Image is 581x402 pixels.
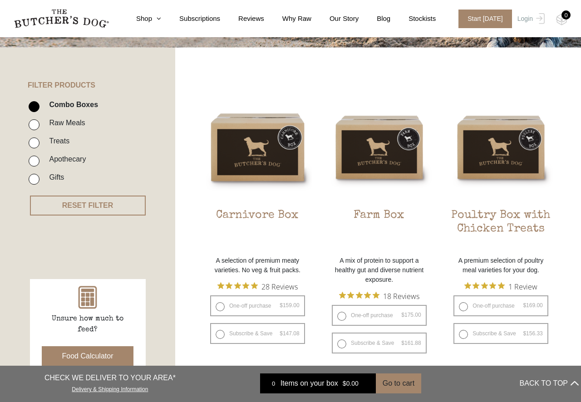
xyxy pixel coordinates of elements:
label: One-off purchase [210,295,305,316]
h2: Farm Box [325,209,433,251]
label: Raw Meals [44,117,85,129]
p: A mix of protein to support a healthy gut and diverse nutrient exposure. [325,256,433,284]
span: Start [DATE] [458,10,512,28]
a: Shop [118,14,161,24]
button: Rated 4.9 out of 5 stars from 28 reviews. Jump to reviews. [217,279,298,293]
button: Rated 5 out of 5 stars from 1 reviews. Jump to reviews. [464,279,537,293]
a: Carnivore BoxCarnivore Box [203,93,312,251]
img: TBD_Cart-Empty.png [556,14,567,25]
button: Rated 4.9 out of 5 stars from 18 reviews. Jump to reviews. [339,289,419,303]
label: Combo Boxes [44,98,98,111]
label: One-off purchase [332,305,427,326]
span: 28 Reviews [261,279,298,293]
button: RESET FILTER [30,196,146,216]
bdi: 0.00 [343,380,359,387]
label: Gifts [44,171,64,183]
a: Start [DATE] [449,10,515,28]
p: CHECK WE DELIVER TO YOUR AREA* [44,373,176,383]
span: $ [280,302,283,309]
a: Reviews [220,14,264,24]
div: 0 [561,10,571,20]
bdi: 147.08 [280,330,299,337]
a: Farm BoxFarm Box [325,93,433,251]
img: Farm Box [325,93,433,201]
a: Login [515,10,545,28]
h2: Poultry Box with Chicken Treats [447,209,555,251]
span: Items on your box [281,378,338,389]
span: $ [401,340,404,346]
p: Unsure how much to feed? [42,314,133,335]
label: Treats [44,135,69,147]
button: Go to cart [376,373,421,393]
button: BACK TO TOP [520,373,579,394]
button: Food Calculator [42,346,134,366]
bdi: 159.00 [280,302,299,309]
p: A selection of premium meaty varieties. No veg & fruit packs. [203,256,312,275]
a: Blog [359,14,390,24]
bdi: 161.88 [401,340,421,346]
label: Subscribe & Save [332,333,427,353]
bdi: 169.00 [523,302,542,309]
a: Poultry Box with Chicken TreatsPoultry Box with Chicken Treats [447,93,555,251]
p: A premium selection of poultry meal varieties for your dog. [447,256,555,275]
span: 18 Reviews [383,289,419,303]
a: Our Story [311,14,359,24]
a: Why Raw [264,14,311,24]
h2: Carnivore Box [203,209,312,251]
a: Delivery & Shipping Information [72,384,148,392]
span: $ [523,302,526,309]
img: Poultry Box with Chicken Treats [447,93,555,201]
label: Subscribe & Save [453,323,548,344]
label: Apothecary [44,153,86,165]
span: $ [343,380,346,387]
label: One-off purchase [453,295,548,316]
span: 1 Review [508,279,537,293]
a: Subscriptions [161,14,220,24]
span: $ [401,312,404,318]
label: Subscribe & Save [210,323,305,344]
div: 0 [267,379,281,388]
a: 0 Items on your box $0.00 [260,373,376,393]
bdi: 175.00 [401,312,421,318]
a: Stockists [390,14,436,24]
img: Carnivore Box [203,93,312,201]
bdi: 156.33 [523,330,542,337]
span: $ [280,330,283,337]
span: $ [523,330,526,337]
